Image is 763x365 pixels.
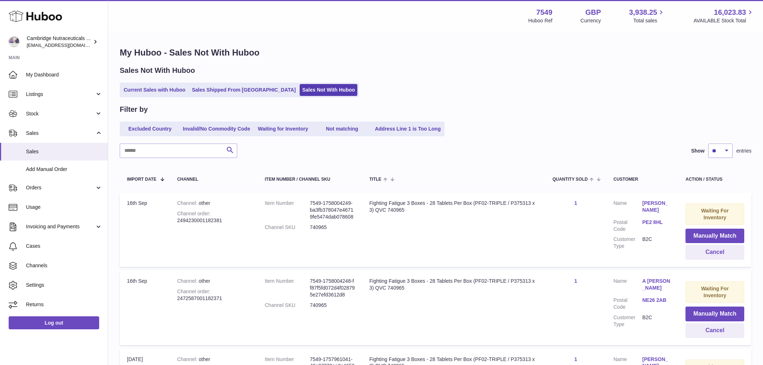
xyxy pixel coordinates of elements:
span: 3,938.25 [629,8,657,17]
span: AVAILABLE Stock Total [693,17,754,24]
span: [EMAIL_ADDRESS][DOMAIN_NAME] [27,42,106,48]
dt: Postal Code [613,297,642,311]
span: Stock [26,110,95,117]
span: Import date [127,177,156,182]
dd: B2C [642,314,671,328]
a: Waiting for Inventory [254,123,312,135]
dt: Postal Code [613,219,642,233]
span: My Dashboard [26,71,102,78]
span: Settings [26,282,102,289]
span: Usage [26,204,102,211]
dt: Customer Type [613,236,642,250]
strong: Channel [177,356,199,362]
span: 16,023.83 [714,8,746,17]
a: Address Line 1 is Too Long [372,123,444,135]
dd: 740965 [310,224,355,231]
span: Sales [26,130,95,137]
div: 2494230001182381 [177,210,250,224]
dd: 740965 [310,302,355,309]
h2: Filter by [120,105,148,114]
dt: Channel SKU [265,224,310,231]
div: Item Number / Channel SKU [265,177,355,182]
dt: Customer Type [613,314,642,328]
dt: Item Number [265,278,310,298]
strong: Channel order [177,211,211,216]
a: 16,023.83 AVAILABLE Stock Total [693,8,754,24]
a: 3,938.25 Total sales [629,8,666,24]
a: NE26 2AB [642,297,671,304]
dt: Name [613,278,642,293]
a: Not matching [313,123,371,135]
span: Total sales [633,17,665,24]
a: [PERSON_NAME] [642,200,671,214]
div: Action / Status [685,177,744,182]
span: Channels [26,262,102,269]
div: Fighting Fatigue 3 Boxes - 28 Tablets Per Box (PF02-TRIPLE / P375313 x 3) QVC 740965 [369,200,538,214]
span: Orders [26,184,95,191]
a: Sales Not With Huboo [300,84,357,96]
span: entries [736,148,751,154]
div: other [177,356,250,363]
span: Quantity Sold [552,177,588,182]
img: qvc@camnutra.com [9,36,19,47]
td: 16th Sep [120,193,170,267]
a: 1 [574,356,577,362]
h1: My Huboo - Sales Not With Huboo [120,47,751,58]
a: Log out [9,316,99,329]
td: 16th Sep [120,271,170,345]
button: Cancel [685,245,744,260]
div: Fighting Fatigue 3 Boxes - 28 Tablets Per Box (PF02-TRIPLE / P375313 x 3) QVC 740965 [369,278,538,291]
button: Manually Match [685,307,744,321]
strong: 7549 [536,8,552,17]
div: Cambridge Nutraceuticals Ltd [27,35,92,49]
a: A [PERSON_NAME] [642,278,671,291]
a: 1 [574,200,577,206]
a: PE2 8HL [642,219,671,226]
strong: Waiting For Inventory [701,208,728,220]
strong: Waiting For Inventory [701,286,728,298]
div: 2472587001182371 [177,288,250,302]
span: Title [369,177,381,182]
div: Currency [581,17,601,24]
a: Sales Shipped From [GEOGRAPHIC_DATA] [189,84,298,96]
dt: Name [613,200,642,215]
label: Show [691,148,705,154]
dt: Channel SKU [265,302,310,309]
dd: B2C [642,236,671,250]
span: Cases [26,243,102,250]
a: Current Sales with Huboo [121,84,188,96]
a: 1 [574,278,577,284]
button: Manually Match [685,229,744,243]
div: other [177,200,250,207]
div: Huboo Ref [528,17,552,24]
strong: Channel order [177,289,211,294]
span: Returns [26,301,102,308]
span: Sales [26,148,102,155]
a: Invalid/No Commodity Code [180,123,253,135]
span: Add Manual Order [26,166,102,173]
a: Excluded Country [121,123,179,135]
h2: Sales Not With Huboo [120,66,195,75]
dd: 7549-1758004249-ba3fb378047e46719fe5474dab078608 [310,200,355,220]
div: Channel [177,177,250,182]
div: Customer [613,177,671,182]
dt: Item Number [265,200,310,220]
div: other [177,278,250,285]
span: Listings [26,91,95,98]
span: Invoicing and Payments [26,223,95,230]
strong: GBP [585,8,601,17]
strong: Channel [177,200,199,206]
dd: 7549-1758004248-ff87f5fd072d4f028795e27efd3612d8 [310,278,355,298]
strong: Channel [177,278,199,284]
button: Cancel [685,323,744,338]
